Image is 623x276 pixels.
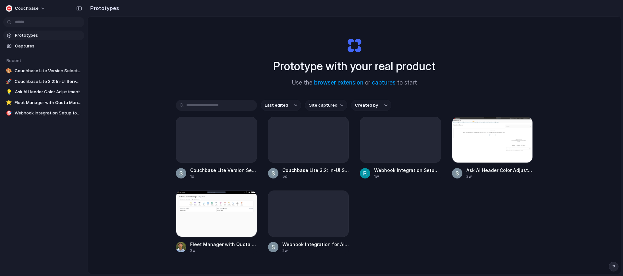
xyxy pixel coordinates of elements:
a: 🚀Couchbase Lite 3.2: In-UI Server Version Selection [3,77,84,86]
span: Fleet Manager with Quota Manager Feature [190,241,257,248]
a: Webhook Integration Setup for Alerts1w [360,117,441,179]
div: 2w [466,174,533,179]
a: 🎨Couchbase Lite Version Selector UI [3,66,84,76]
div: 🚀 [6,78,12,85]
a: browser extension [314,79,363,86]
a: 🎯Webhook Integration Setup for Alerts [3,108,84,118]
span: Couchbase Lite Version Selector UI [190,167,257,174]
a: Fleet Manager with Quota Manager FeatureFleet Manager with Quota Manager Feature2w [176,191,257,253]
h2: Prototypes [88,4,119,12]
span: Webhook Integration for Alerts [282,241,349,248]
span: Couchbase Lite Version Selector UI [15,68,82,74]
span: Ask AI Header Color Adjustment [466,167,533,174]
span: Site captured [309,102,337,109]
span: Prototypes [15,32,82,39]
div: 2w [282,248,349,254]
button: Couchbase [3,3,49,14]
span: Couchbase [15,5,39,12]
a: Prototypes [3,31,84,40]
div: 💡 [6,89,12,95]
button: Site captured [305,100,347,111]
button: Created by [351,100,391,111]
div: 2w [190,248,257,254]
div: 🎯 [6,110,12,116]
a: ⭐Fleet Manager with Quota Manager Feature [3,98,84,108]
span: Last edited [265,102,288,109]
a: 💡Ask AI Header Color Adjustment [3,87,84,97]
span: Fleet Manager with Quota Manager Feature [15,99,82,106]
div: 🎨 [6,68,12,74]
span: Created by [355,102,378,109]
span: Use the or to start [292,79,417,87]
a: captures [372,79,396,86]
span: Captures [15,43,82,49]
div: 5d [282,174,349,179]
span: Webhook Integration Setup for Alerts [15,110,82,116]
div: 1d [190,174,257,179]
a: Webhook Integration for Alerts2w [268,191,349,253]
button: Last edited [261,100,301,111]
a: Couchbase Lite 3.2: In-UI Server Version Selection5d [268,117,349,179]
span: Ask AI Header Color Adjustment [15,89,82,95]
h1: Prototype with your real product [273,58,435,75]
div: ⭐ [6,99,12,106]
a: Captures [3,41,84,51]
span: Recent [6,58,21,63]
span: Webhook Integration Setup for Alerts [374,167,441,174]
span: Couchbase Lite 3.2: In-UI Server Version Selection [15,78,82,85]
a: Ask AI Header Color AdjustmentAsk AI Header Color Adjustment2w [452,117,533,179]
a: Couchbase Lite Version Selector UI1d [176,117,257,179]
span: Couchbase Lite 3.2: In-UI Server Version Selection [282,167,349,174]
div: 1w [374,174,441,179]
